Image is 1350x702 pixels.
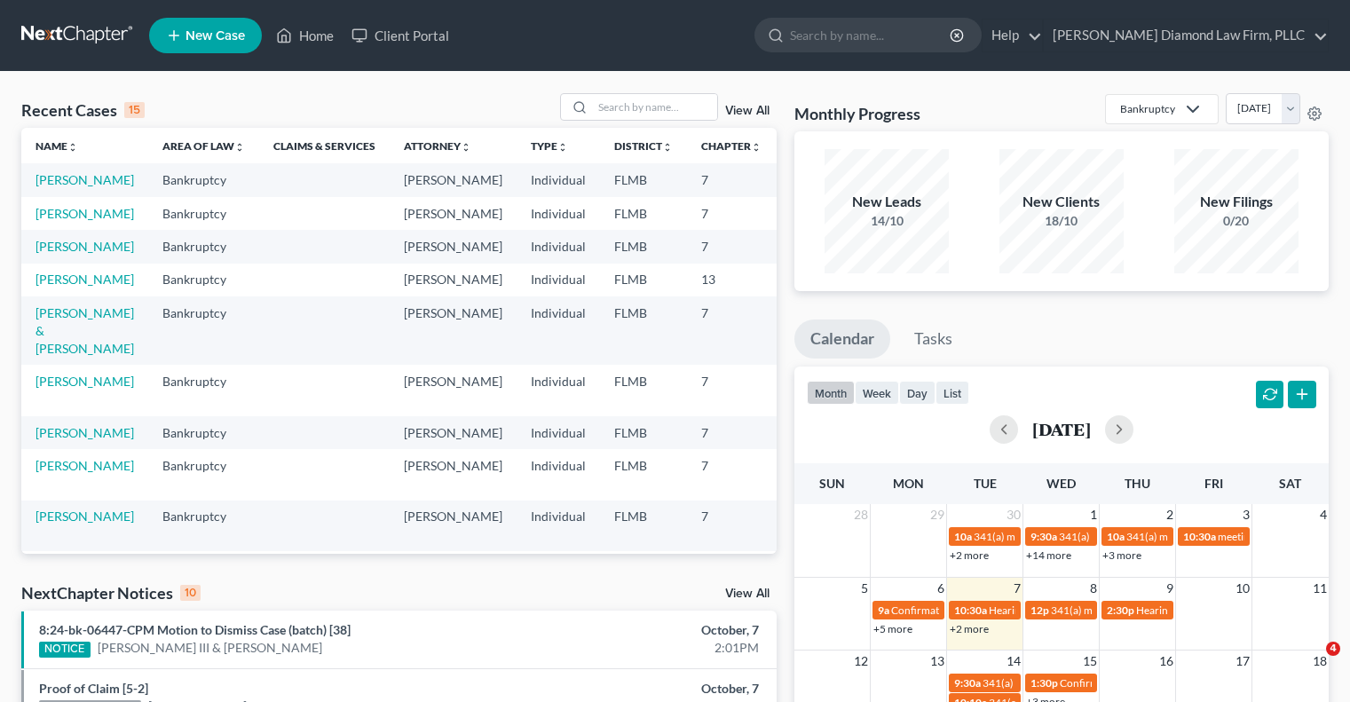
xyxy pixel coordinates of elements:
td: [PERSON_NAME] [390,501,517,551]
td: [PERSON_NAME] [390,551,517,619]
span: 11 [1311,578,1329,599]
span: 1:30p [1030,676,1058,690]
span: 5 [859,578,870,599]
a: Attorneyunfold_more [404,139,471,153]
span: 341(a) meeting for [PERSON_NAME] & [PERSON_NAME] [983,676,1248,690]
a: View All [725,105,770,117]
span: 9:30a [954,676,981,690]
td: Bankruptcy [148,230,259,263]
span: Tue [974,476,997,491]
i: unfold_more [662,142,673,153]
td: Bankruptcy [148,163,259,196]
a: +2 more [950,548,989,562]
td: FLMB [600,449,687,500]
div: New Leads [825,192,949,212]
div: New Filings [1174,192,1299,212]
iframe: Intercom live chat [1290,642,1332,684]
span: 341(a) meeting for [PERSON_NAME] [1051,603,1222,617]
a: [PERSON_NAME] III & [PERSON_NAME] [98,639,322,657]
button: week [855,381,899,405]
span: 4 [1326,642,1340,656]
span: Confirmation Hearing for [PERSON_NAME] [891,603,1094,617]
div: 15 [124,102,145,118]
span: 10 [1234,578,1251,599]
td: Individual [517,551,600,619]
input: Search by name... [593,94,717,120]
a: [PERSON_NAME] [36,206,134,221]
h3: Monthly Progress [794,103,920,124]
td: 7 [687,416,776,449]
td: [PERSON_NAME] [390,365,517,415]
span: Wed [1046,476,1076,491]
td: Individual [517,264,600,296]
td: [PERSON_NAME] [390,296,517,365]
a: Chapterunfold_more [701,139,762,153]
a: Client Portal [343,20,458,51]
td: Individual [517,296,600,365]
td: FLMB [600,197,687,230]
div: Bankruptcy [1120,101,1175,116]
div: 2:01PM [531,639,759,657]
span: Hearing for [PERSON_NAME] & [PERSON_NAME] [989,603,1221,617]
span: Sat [1279,476,1301,491]
div: Recent Cases [21,99,145,121]
span: 9 [1164,578,1175,599]
td: 3:25-bk-03507 [776,501,861,551]
div: NOTICE [39,642,91,658]
a: Area of Lawunfold_more [162,139,245,153]
span: 28 [852,504,870,525]
button: day [899,381,936,405]
span: 12 [852,651,870,672]
div: October, 7 [531,680,759,698]
td: Individual [517,449,600,500]
span: 341(a) meeting for [PERSON_NAME] [1126,530,1298,543]
td: 8:25-bk-06145-CED [776,551,861,619]
span: 30 [1005,504,1022,525]
i: unfold_more [67,142,78,153]
td: Bankruptcy [148,365,259,415]
span: Mon [893,476,924,491]
td: 7 [687,197,776,230]
span: 10a [1107,530,1125,543]
td: FLMB [600,416,687,449]
div: October, 7 [531,621,759,639]
span: 2:30p [1107,603,1134,617]
span: 9:30a [1030,530,1057,543]
td: FLMB [600,163,687,196]
a: [PERSON_NAME] & [PERSON_NAME] [36,305,134,356]
span: 341(a) meeting for [PERSON_NAME] [974,530,1145,543]
a: [PERSON_NAME] [36,239,134,254]
td: Individual [517,365,600,415]
td: Individual [517,501,600,551]
i: unfold_more [461,142,471,153]
td: 13 [687,551,776,619]
span: 9a [878,603,889,617]
td: Individual [517,197,600,230]
a: +2 more [950,622,989,635]
a: [PERSON_NAME] Diamond Law Firm, PLLC [1044,20,1328,51]
a: [PERSON_NAME] [36,374,134,389]
td: [PERSON_NAME] [390,416,517,449]
td: Bankruptcy [148,296,259,365]
i: unfold_more [234,142,245,153]
td: 7 [687,449,776,500]
td: 7 [687,230,776,263]
span: 3 [1241,504,1251,525]
td: [PERSON_NAME] [390,163,517,196]
a: [PERSON_NAME] [36,272,134,287]
td: FLMB [600,264,687,296]
a: [PERSON_NAME] [36,458,134,473]
td: 13 [687,264,776,296]
span: 341(a) meeting for [PERSON_NAME] [1059,530,1230,543]
span: 16 [1157,651,1175,672]
td: 8:25-bk-05449 [776,449,861,500]
td: Individual [517,416,600,449]
span: Thu [1125,476,1150,491]
a: 8:24-bk-06447-CPM Motion to Dismiss Case (batch) [38] [39,622,351,637]
td: FLMB [600,296,687,365]
td: Bankruptcy [148,449,259,500]
span: 10:30a [954,603,987,617]
td: Bankruptcy [148,416,259,449]
a: +14 more [1026,548,1071,562]
input: Search by name... [790,19,952,51]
